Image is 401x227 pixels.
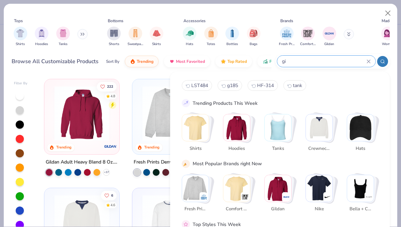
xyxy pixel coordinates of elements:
button: filter button [128,27,143,47]
button: Stack Card Button Hoodies [223,114,254,155]
span: HF-314 [257,82,274,89]
div: filter for Sweatpants [128,27,143,47]
span: Hats [349,145,371,152]
span: Skirts [152,42,161,47]
span: Shorts [109,42,119,47]
span: Fresh Prints [184,206,206,213]
span: Price [269,59,279,64]
button: Trending [125,56,159,67]
img: party_popper.gif [183,161,189,167]
button: Stack Card Button Gildan [264,175,296,215]
span: Hats [186,42,193,47]
span: 6 [112,194,114,197]
div: Trending Products This Week [193,100,257,107]
button: Like [101,190,117,200]
span: Totes [207,42,215,47]
div: Made For [382,18,399,24]
img: Women Image [384,29,392,37]
button: Stack Card Button Shirts [182,114,213,155]
div: filter for Hoodies [35,27,48,47]
div: Most Popular Brands right Now [193,160,262,167]
span: Shirts [16,42,25,47]
span: Tanks [59,42,68,47]
span: Bella + Canvas [349,206,371,213]
img: Crewnecks [306,114,332,141]
img: Tanks Image [59,29,67,37]
div: filter for Gildan [323,27,336,47]
span: Trending [137,59,153,64]
button: filter button [225,27,239,47]
img: Fresh Prints [182,175,209,202]
button: filter button [183,27,196,47]
button: filter button [35,27,48,47]
img: Sweatpants Image [132,29,139,37]
input: Try "T-Shirt" [281,57,367,65]
button: Price [257,56,284,67]
div: filter for Comfort Colors [300,27,316,47]
img: Hats Image [186,29,194,37]
button: Stack Card Button Bella + Canvas [347,175,378,215]
div: filter for Skirts [150,27,163,47]
span: Gildan [324,42,334,47]
span: Gildan [267,206,289,213]
button: filter button [247,27,261,47]
button: g1851 [218,80,242,91]
span: Sweatpants [128,42,143,47]
div: 4.6 [111,202,116,208]
div: filter for Shirts [14,27,27,47]
div: filter for Fresh Prints [279,27,295,47]
button: Stack Card Button Fresh Prints [182,175,213,215]
span: Most Favorited [176,59,205,64]
img: Fresh Prints Image [282,28,292,39]
div: Browse All Customizable Products [12,57,99,66]
button: Stack Card Button Tanks [264,114,296,155]
span: Top Rated [227,59,247,64]
img: Totes Image [207,29,215,37]
button: filter button [381,27,395,47]
div: Accessories [183,18,206,24]
img: Gildan [283,194,290,200]
button: Top Rated [216,56,252,67]
div: 4.8 [111,94,116,99]
span: Bags [250,42,257,47]
img: Fresh Prints [200,194,207,200]
button: filter button [56,27,70,47]
img: Bella + Canvas [366,194,372,200]
span: tank [293,82,302,89]
span: Women [382,42,394,47]
img: TopRated.gif [221,59,226,64]
span: Hoodies [225,145,248,152]
img: Tanks [265,114,291,141]
div: Bottoms [108,18,123,24]
div: Brands [280,18,293,24]
img: Hats [347,114,374,141]
button: HF-3142 [248,80,278,91]
img: trend_line.gif [183,100,189,106]
img: Bags Image [250,29,257,37]
div: filter for Bags [247,27,261,47]
div: filter for Hats [183,27,196,47]
span: Tanks [267,145,289,152]
span: Fresh Prints [279,42,295,47]
img: Skirts Image [153,29,161,37]
img: Gildan Image [324,28,335,39]
button: Close [382,7,395,20]
span: LST484 [191,82,208,89]
img: Hoodies Image [38,29,45,37]
button: Stack Card Button Hats [347,114,378,155]
img: Hoodies [223,114,250,141]
div: Filter By [14,81,28,86]
span: Comfort Colors [300,42,316,47]
div: Fresh Prints Denver Mock Neck Heavyweight Sweatshirt [134,158,206,167]
img: trending.gif [130,59,135,64]
img: Gildan [265,175,291,202]
img: Bella + Canvas [347,175,374,202]
span: Comfort Colors [225,206,248,213]
button: Stack Card Button Crewnecks [306,114,337,155]
img: Comfort Colors [242,194,249,200]
span: Shirts [184,145,206,152]
button: filter button [279,27,295,47]
span: Bottles [226,42,238,47]
img: Comfort Colors [223,175,250,202]
button: filter button [323,27,336,47]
